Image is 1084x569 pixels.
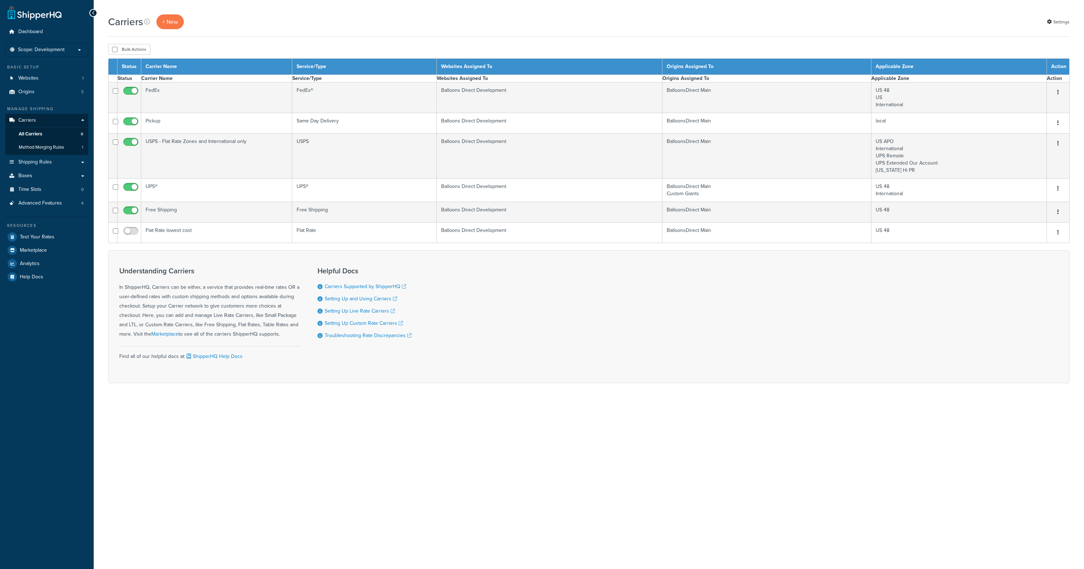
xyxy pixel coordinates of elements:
td: BalloonsDirect Main [662,134,871,179]
th: Origins Assigned To [662,59,871,75]
td: USPS - Flat Rate Zones and International only [141,134,292,179]
a: Setting Up Custom Rate Carriers [325,319,403,327]
span: Analytics [20,261,40,267]
td: BalloonsDirect Main [662,223,871,243]
span: Dashboard [18,29,43,35]
span: 1 [82,144,83,151]
th: Origins Assigned To [662,75,871,82]
span: 1 [82,75,84,81]
a: Help Docs [5,270,88,283]
th: Applicable Zone [871,59,1047,75]
th: Carrier Name [141,75,292,82]
td: Balloons Direct Development [437,179,662,202]
span: Scope: Development [18,47,65,53]
th: Carrier Name [141,59,292,75]
td: BalloonsDirect Main [662,82,871,113]
td: BalloonsDirect Main Custom Giants [662,179,871,202]
td: Flat Rate lowest cost [141,223,292,243]
td: BalloonsDirect Main [662,113,871,134]
a: Test Your Rates [5,230,88,243]
a: Setting Up and Using Carriers [325,295,397,303]
li: Origins [5,85,88,99]
td: USPS [292,134,437,179]
span: Websites [18,75,39,81]
a: + New [156,14,184,29]
span: Marketplace [20,247,47,254]
td: Same Day Delivery [292,113,437,134]
span: All Carriers [19,131,42,137]
li: Time Slots [5,183,88,196]
a: ShipperHQ Help Docs [185,353,243,360]
a: Boxes [5,169,88,183]
td: US 48 [871,223,1047,243]
td: Pickup [141,113,292,134]
th: Service/Type [292,59,437,75]
a: Troubleshooting Rate Discrepancies [325,332,412,339]
span: Help Docs [20,274,43,280]
a: Carriers Supported by ShipperHQ [325,283,406,290]
span: 4 [81,200,84,206]
h3: Helpful Docs [317,267,412,275]
span: Boxes [18,173,32,179]
button: Bulk Actions [108,44,150,55]
a: Method Merging Rules 1 [5,141,88,154]
a: Marketplace [151,330,178,338]
a: Carriers [5,114,88,127]
td: local [871,113,1047,134]
span: 6 [81,131,83,137]
li: Method Merging Rules [5,141,88,154]
span: Carriers [18,117,36,124]
th: Action [1047,59,1070,75]
td: Balloons Direct Development [437,134,662,179]
a: Setting Up Live Rate Carriers [325,307,395,315]
td: UPS® [141,179,292,202]
a: Time Slots 0 [5,183,88,196]
th: Status [117,75,141,82]
td: Flat Rate [292,223,437,243]
th: Applicable Zone [871,75,1047,82]
a: Shipping Rules [5,156,88,169]
td: Free Shipping [141,202,292,223]
th: Websites Assigned To [437,75,662,82]
li: Advanced Features [5,197,88,210]
a: Websites 1 [5,72,88,85]
td: US APO International UPS Remote UPS Extended Our Account [US_STATE] Hi PR [871,134,1047,179]
h3: Understanding Carriers [119,267,299,275]
td: FedEx [141,82,292,113]
div: In ShipperHQ, Carriers can be either, a service that provides real-time rates OR a user-defined r... [119,267,299,339]
div: Basic Setup [5,64,88,70]
td: US 48 US International [871,82,1047,113]
th: Action [1047,75,1070,82]
li: Websites [5,72,88,85]
td: Balloons Direct Development [437,82,662,113]
span: Shipping Rules [18,159,52,165]
div: Find all of our helpful docs at: [119,346,299,361]
td: Balloons Direct Development [437,202,662,223]
td: BalloonsDirect Main [662,202,871,223]
td: Free Shipping [292,202,437,223]
a: Dashboard [5,25,88,39]
h1: Carriers [108,15,143,29]
a: Marketplace [5,244,88,257]
a: Origins 3 [5,85,88,99]
td: Balloons Direct Development [437,113,662,134]
span: Time Slots [18,187,41,193]
td: FedEx® [292,82,437,113]
a: Advanced Features 4 [5,197,88,210]
span: Method Merging Rules [19,144,64,151]
th: Websites Assigned To [437,59,662,75]
span: 3 [81,89,84,95]
span: Advanced Features [18,200,62,206]
span: 0 [81,187,84,193]
span: Origins [18,89,35,95]
li: All Carriers [5,127,88,141]
a: ShipperHQ Home [8,5,62,20]
a: Analytics [5,257,88,270]
td: US 48 International [871,179,1047,202]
